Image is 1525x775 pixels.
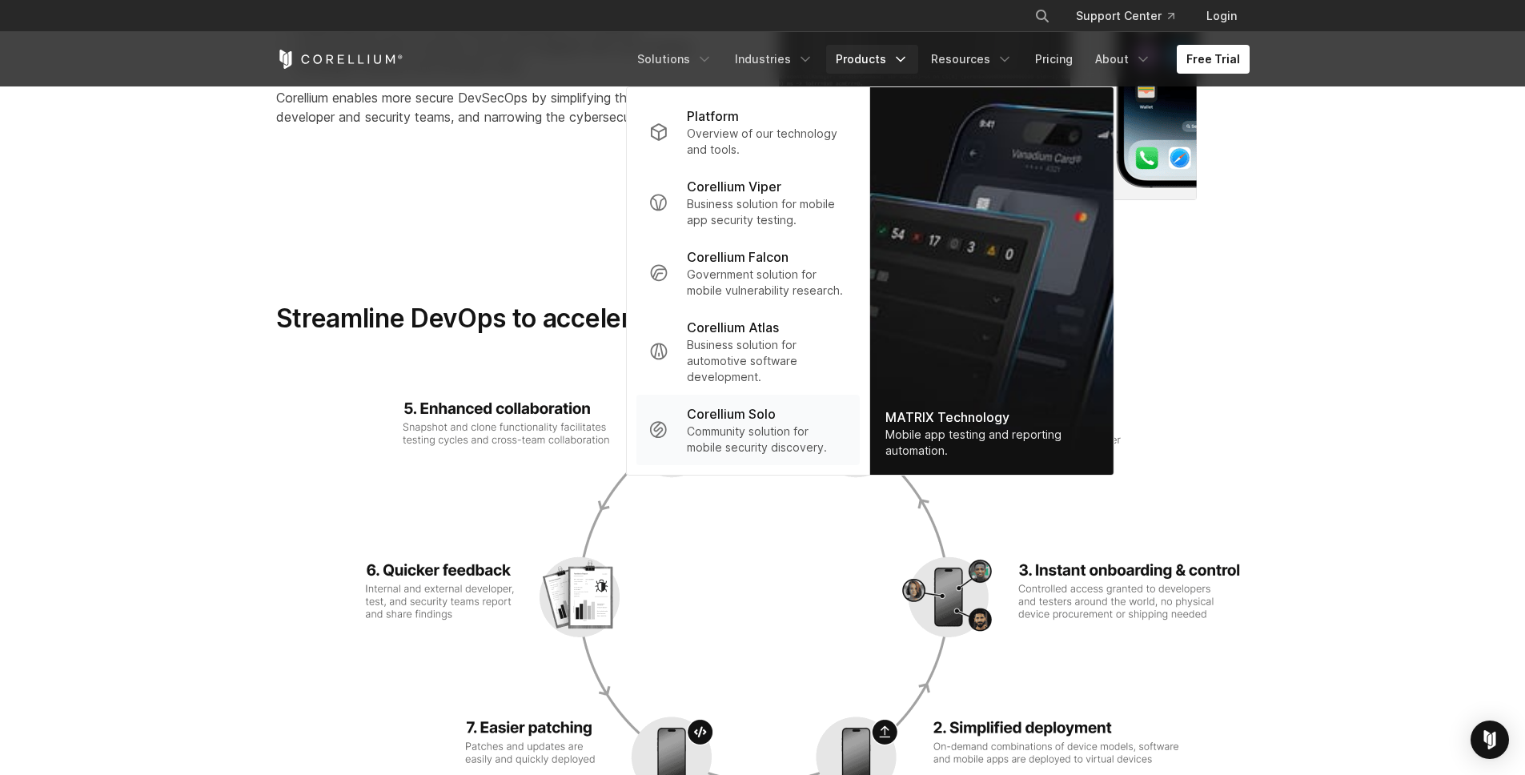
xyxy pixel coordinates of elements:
[628,45,722,74] a: Solutions
[687,106,739,126] p: Platform
[1063,2,1187,30] a: Support Center
[276,50,403,69] a: Corellium Home
[1025,45,1082,74] a: Pricing
[1015,2,1250,30] div: Navigation Menu
[636,238,859,308] a: Corellium Falcon Government solution for mobile vulnerability research.
[1177,45,1250,74] a: Free Trial
[869,87,1113,475] a: MATRIX Technology Mobile app testing and reporting automation.
[636,395,859,465] a: Corellium Solo Community solution for mobile security discovery.
[687,267,846,299] p: Government solution for mobile vulnerability research.
[687,404,776,424] p: Corellium Solo
[687,177,781,196] p: Corellium Viper
[628,45,1250,74] div: Navigation Menu
[687,337,846,385] p: Business solution for automotive software development.
[276,88,747,126] p: Corellium enables more secure DevSecOps by simplifying the critical work of developer and securit...
[1471,721,1509,759] div: Open Intercom Messenger
[921,45,1022,74] a: Resources
[869,87,1113,475] img: Matrix_WebNav_1x
[636,167,859,238] a: Corellium Viper Business solution for mobile app security testing.
[1194,2,1250,30] a: Login
[885,427,1097,459] div: Mobile app testing and reporting automation.
[1028,2,1057,30] button: Search
[826,45,918,74] a: Products
[885,408,1097,427] div: MATRIX Technology
[687,318,779,337] p: Corellium Atlas
[636,97,859,167] a: Platform Overview of our technology and tools.
[276,303,914,334] h3: Streamline DevOps to accelerate R&D.
[636,308,859,395] a: Corellium Atlas Business solution for automotive software development.
[1086,45,1161,74] a: About
[687,424,846,456] p: Community solution for mobile security discovery.
[725,45,823,74] a: Industries
[687,247,789,267] p: Corellium Falcon
[687,126,846,158] p: Overview of our technology and tools.
[687,196,846,228] p: Business solution for mobile app security testing.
